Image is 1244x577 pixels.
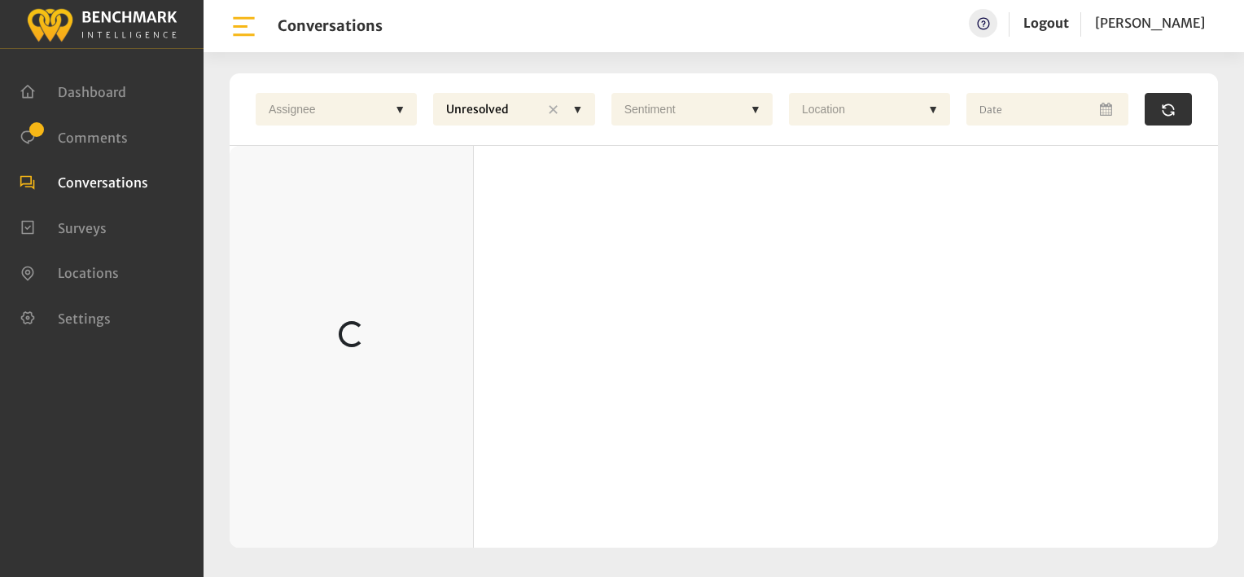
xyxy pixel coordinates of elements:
img: benchmark [26,4,177,44]
div: Sentiment [616,93,743,126]
div: ▼ [743,93,768,126]
a: [PERSON_NAME] [1095,9,1205,37]
button: Open Calendar [1097,93,1119,126]
a: Comments [20,128,128,144]
a: Surveys [20,218,107,235]
a: Dashboard [20,82,126,99]
div: Location [794,93,921,126]
div: Unresolved [438,93,541,127]
input: Date range input field [966,93,1128,126]
div: ▼ [388,93,412,126]
div: ▼ [921,93,945,126]
a: Logout [1023,15,1069,31]
a: Settings [20,309,111,325]
h1: Conversations [278,17,383,35]
span: Comments [58,129,128,145]
span: Settings [58,310,111,326]
span: Surveys [58,219,107,236]
div: Assignee [261,93,388,126]
a: Logout [1023,9,1069,37]
a: Conversations [20,173,148,189]
span: Conversations [58,174,148,191]
div: ▼ [566,93,590,126]
span: Locations [58,265,119,281]
img: bar [230,12,258,41]
span: [PERSON_NAME] [1095,15,1205,31]
span: Dashboard [58,84,126,100]
div: ✕ [541,93,566,127]
a: Locations [20,263,119,280]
